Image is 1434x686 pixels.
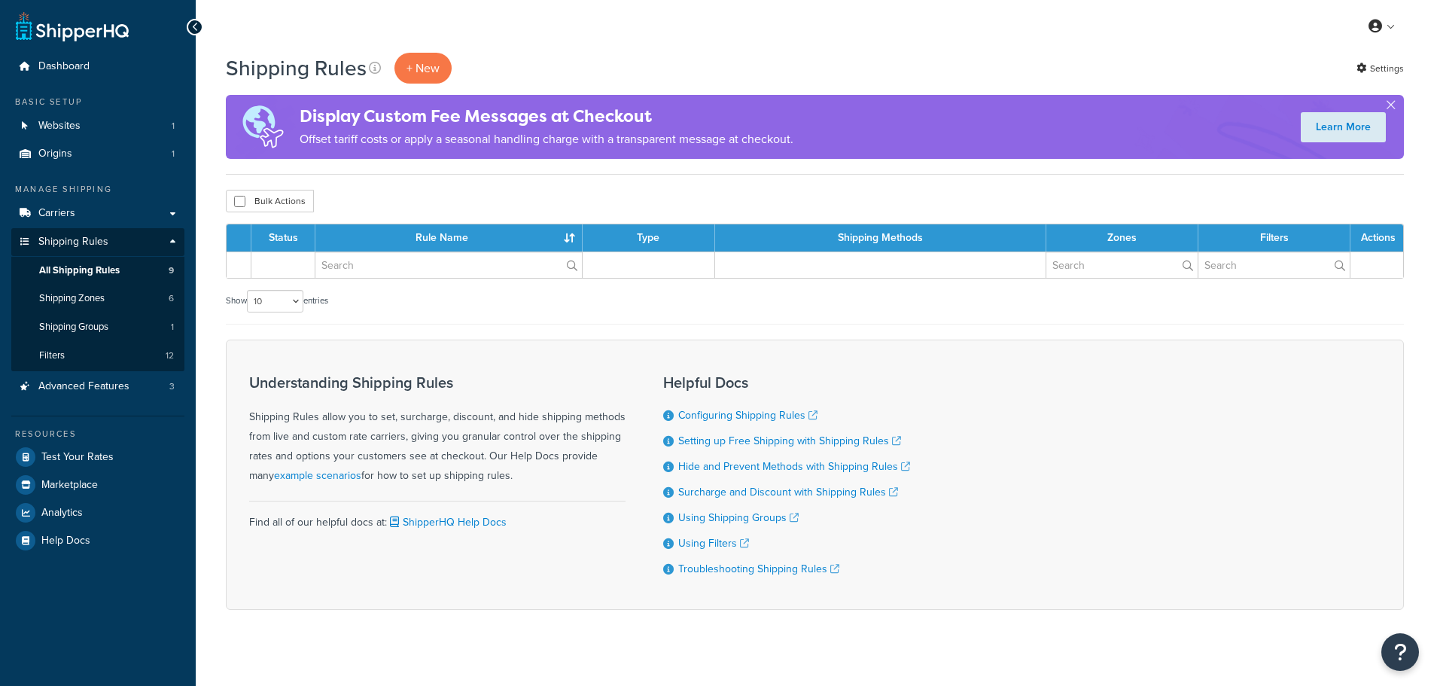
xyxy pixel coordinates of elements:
[41,535,90,547] span: Help Docs
[11,342,184,370] a: Filters 12
[300,129,793,150] p: Offset tariff costs or apply a seasonal handling charge with a transparent message at checkout.
[166,349,174,362] span: 12
[38,207,75,220] span: Carriers
[247,290,303,313] select: Showentries
[394,53,452,84] p: + New
[1046,224,1198,252] th: Zones
[251,224,315,252] th: Status
[11,285,184,313] li: Shipping Zones
[11,527,184,554] a: Help Docs
[41,451,114,464] span: Test Your Rates
[678,407,817,423] a: Configuring Shipping Rules
[274,468,361,483] a: example scenarios
[11,313,184,341] li: Shipping Groups
[11,228,184,256] a: Shipping Rules
[226,190,314,212] button: Bulk Actions
[678,433,901,449] a: Setting up Free Shipping with Shipping Rules
[11,96,184,108] div: Basic Setup
[678,459,910,474] a: Hide and Prevent Methods with Shipping Rules
[583,224,715,252] th: Type
[1046,252,1198,278] input: Search
[1198,252,1350,278] input: Search
[678,535,749,551] a: Using Filters
[41,479,98,492] span: Marketplace
[11,200,184,227] a: Carriers
[169,264,174,277] span: 9
[16,11,129,41] a: ShipperHQ Home
[11,140,184,168] a: Origins 1
[315,252,582,278] input: Search
[38,380,129,393] span: Advanced Features
[226,95,300,159] img: duties-banner-06bc72dcb5fe05cb3f9472aba00be2ae8eb53ab6f0d8bb03d382ba314ac3c341.png
[11,471,184,498] a: Marketplace
[1381,633,1419,671] button: Open Resource Center
[249,374,626,391] h3: Understanding Shipping Rules
[39,264,120,277] span: All Shipping Rules
[39,349,65,362] span: Filters
[39,321,108,334] span: Shipping Groups
[38,120,81,133] span: Websites
[387,514,507,530] a: ShipperHQ Help Docs
[11,257,184,285] li: All Shipping Rules
[171,321,174,334] span: 1
[11,228,184,371] li: Shipping Rules
[11,373,184,401] a: Advanced Features 3
[678,510,799,526] a: Using Shipping Groups
[11,373,184,401] li: Advanced Features
[315,224,583,252] th: Rule Name
[172,148,175,160] span: 1
[38,148,72,160] span: Origins
[300,104,793,129] h4: Display Custom Fee Messages at Checkout
[172,120,175,133] span: 1
[11,428,184,441] div: Resources
[1198,224,1350,252] th: Filters
[249,374,626,486] div: Shipping Rules allow you to set, surcharge, discount, and hide shipping methods from live and cus...
[39,292,105,305] span: Shipping Zones
[11,285,184,313] a: Shipping Zones 6
[11,183,184,196] div: Manage Shipping
[11,112,184,140] li: Websites
[11,112,184,140] a: Websites 1
[169,292,174,305] span: 6
[11,140,184,168] li: Origins
[11,313,184,341] a: Shipping Groups 1
[38,236,108,248] span: Shipping Rules
[226,290,328,313] label: Show entries
[11,499,184,526] a: Analytics
[11,444,184,471] a: Test Your Rates
[38,60,90,73] span: Dashboard
[715,224,1047,252] th: Shipping Methods
[41,507,83,520] span: Analytics
[11,53,184,81] a: Dashboard
[169,380,175,393] span: 3
[678,561,839,577] a: Troubleshooting Shipping Rules
[11,257,184,285] a: All Shipping Rules 9
[1350,224,1403,252] th: Actions
[1356,58,1404,79] a: Settings
[663,374,910,391] h3: Helpful Docs
[1301,112,1386,142] a: Learn More
[11,342,184,370] li: Filters
[226,53,367,83] h1: Shipping Rules
[678,484,898,500] a: Surcharge and Discount with Shipping Rules
[249,501,626,532] div: Find all of our helpful docs at:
